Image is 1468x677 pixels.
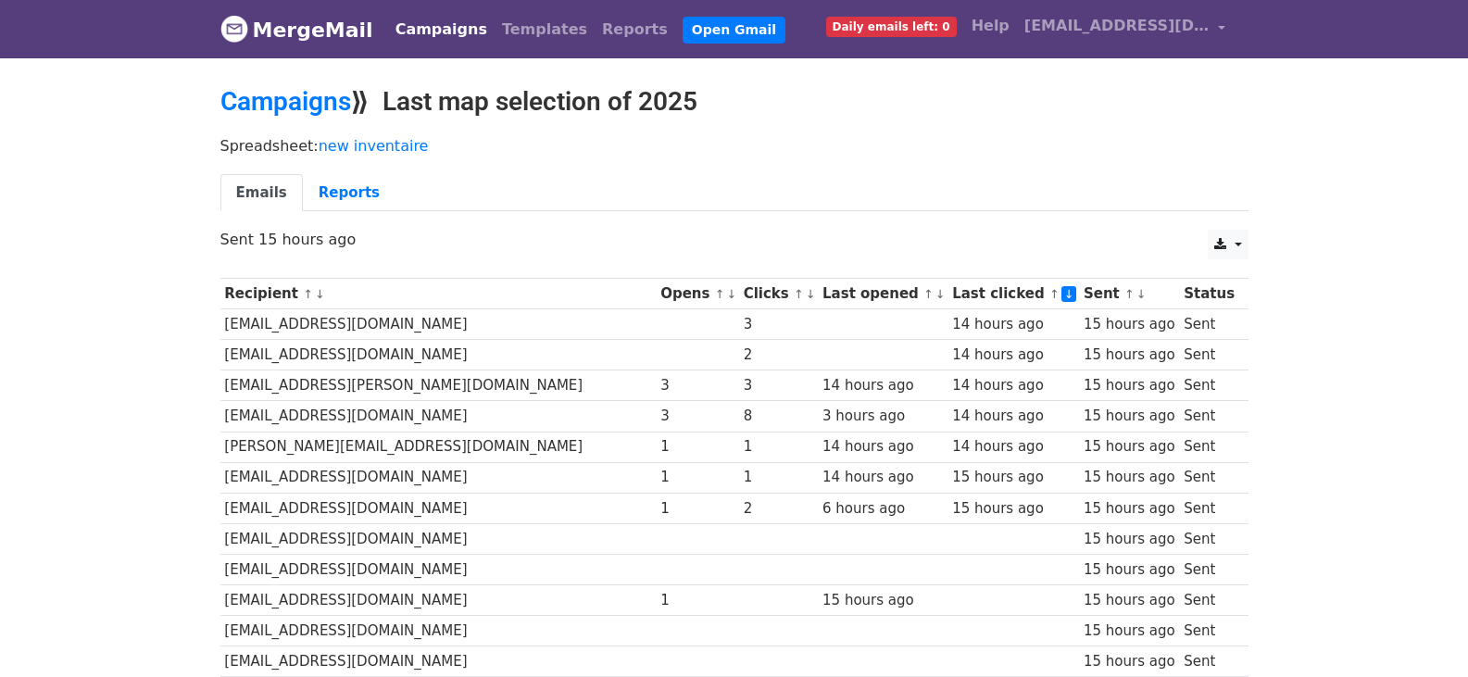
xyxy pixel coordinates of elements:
div: 14 hours ago [952,314,1074,335]
td: Sent [1179,432,1238,462]
td: [EMAIL_ADDRESS][DOMAIN_NAME] [220,646,657,677]
th: Recipient [220,279,657,309]
div: 15 hours ago [1084,375,1175,396]
td: [EMAIL_ADDRESS][DOMAIN_NAME] [220,523,657,554]
td: [EMAIL_ADDRESS][DOMAIN_NAME] [220,585,657,616]
div: 6 hours ago [822,498,943,520]
th: Opens [656,279,739,309]
a: ↑ [794,287,804,301]
div: 14 hours ago [822,436,943,458]
a: Daily emails left: 0 [819,7,964,44]
th: Status [1179,279,1238,309]
td: Sent [1179,616,1238,646]
a: Open Gmail [683,17,785,44]
th: Clicks [739,279,818,309]
a: Campaigns [388,11,495,48]
th: Last clicked [947,279,1079,309]
div: 15 hours ago [1084,436,1175,458]
div: 15 hours ago [952,498,1074,520]
div: 15 hours ago [1084,529,1175,550]
a: ↓ [806,287,816,301]
a: new inventaire [319,137,429,155]
div: 1 [744,467,814,488]
a: ↑ [1049,287,1060,301]
p: Sent 15 hours ago [220,230,1248,249]
a: Emails [220,174,303,212]
td: [EMAIL_ADDRESS][DOMAIN_NAME] [220,340,657,370]
div: 15 hours ago [822,590,943,611]
a: ↓ [1136,287,1147,301]
a: ↑ [303,287,313,301]
div: 2 [744,498,814,520]
div: 15 hours ago [1084,651,1175,672]
td: [EMAIL_ADDRESS][DOMAIN_NAME] [220,309,657,340]
p: Spreadsheet: [220,136,1248,156]
a: ↑ [715,287,725,301]
td: Sent [1179,309,1238,340]
div: 1 [660,590,734,611]
div: 2 [744,345,814,366]
td: Sent [1179,493,1238,523]
a: [EMAIL_ADDRESS][DOMAIN_NAME] [1017,7,1234,51]
div: 14 hours ago [952,345,1074,366]
td: Sent [1179,370,1238,401]
div: 15 hours ago [1084,406,1175,427]
a: Reports [303,174,395,212]
div: 14 hours ago [952,436,1074,458]
a: ↓ [726,287,736,301]
td: Sent [1179,401,1238,432]
td: [EMAIL_ADDRESS][DOMAIN_NAME] [220,462,657,493]
a: ↓ [1061,286,1077,302]
td: [EMAIL_ADDRESS][DOMAIN_NAME] [220,493,657,523]
div: 1 [660,467,734,488]
div: 3 [744,314,814,335]
a: ↓ [935,287,946,301]
div: 15 hours ago [1084,314,1175,335]
td: [EMAIL_ADDRESS][PERSON_NAME][DOMAIN_NAME] [220,370,657,401]
span: Daily emails left: 0 [826,17,957,37]
div: 15 hours ago [1084,621,1175,642]
div: 3 [660,375,734,396]
td: Sent [1179,554,1238,584]
div: 15 hours ago [1084,345,1175,366]
a: MergeMail [220,10,373,49]
td: Sent [1179,340,1238,370]
span: [EMAIL_ADDRESS][DOMAIN_NAME] [1024,15,1210,37]
td: [EMAIL_ADDRESS][DOMAIN_NAME] [220,616,657,646]
a: Help [964,7,1017,44]
div: 3 [744,375,814,396]
div: 3 hours ago [822,406,943,427]
th: Sent [1079,279,1179,309]
div: 15 hours ago [1084,590,1175,611]
td: [EMAIL_ADDRESS][DOMAIN_NAME] [220,554,657,584]
div: 15 hours ago [1084,559,1175,581]
td: Sent [1179,585,1238,616]
div: 14 hours ago [952,375,1074,396]
td: Sent [1179,523,1238,554]
div: 15 hours ago [1084,467,1175,488]
div: 14 hours ago [822,375,943,396]
div: 14 hours ago [952,406,1074,427]
a: ↑ [923,287,934,301]
a: ↓ [315,287,325,301]
img: MergeMail logo [220,15,248,43]
td: Sent [1179,462,1238,493]
div: 3 [660,406,734,427]
td: [EMAIL_ADDRESS][DOMAIN_NAME] [220,401,657,432]
div: 8 [744,406,814,427]
div: 1 [744,436,814,458]
div: 1 [660,436,734,458]
a: Templates [495,11,595,48]
a: ↑ [1124,287,1135,301]
div: 14 hours ago [822,467,943,488]
h2: ⟫ Last map selection of 2025 [220,86,1248,118]
div: 1 [660,498,734,520]
div: 15 hours ago [952,467,1074,488]
div: 15 hours ago [1084,498,1175,520]
a: Campaigns [220,86,351,117]
th: Last opened [818,279,947,309]
td: Sent [1179,646,1238,677]
td: [PERSON_NAME][EMAIL_ADDRESS][DOMAIN_NAME] [220,432,657,462]
a: Reports [595,11,675,48]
